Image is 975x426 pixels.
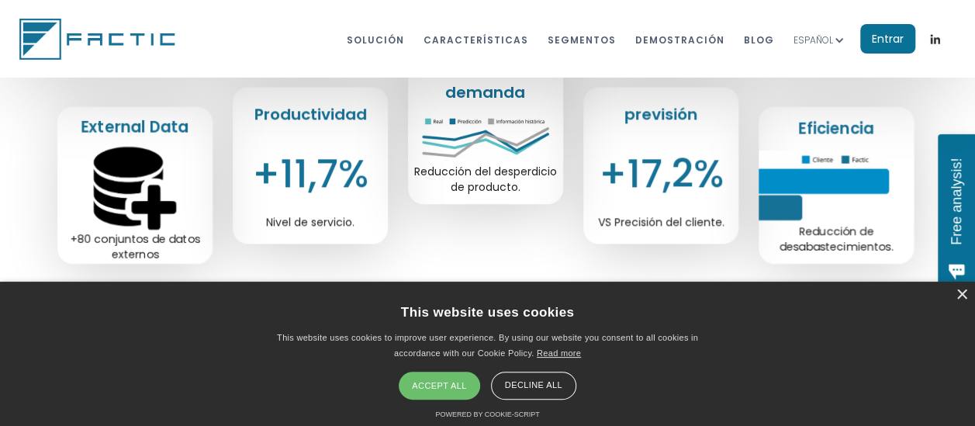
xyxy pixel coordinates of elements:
[759,223,914,255] div: Reducción de desabastecimientos.
[794,117,877,140] h2: Eficiencia
[399,372,479,400] div: Accept all
[621,102,701,126] h2: previsión
[635,25,724,54] a: dEMOstración
[491,372,576,400] div: Decline all
[266,214,354,230] div: Nivel de servicio.
[57,230,213,261] div: +80 conjuntos de datos externos
[793,33,833,48] div: ESPAÑOL
[744,25,774,54] a: BLOG
[408,57,563,104] h2: Previsión de la demanda
[537,348,581,358] a: Read more
[597,214,724,230] div: VS Precisión del cliente.
[793,15,860,64] div: ESPAÑOL
[860,24,915,54] a: Entrar
[548,25,616,54] a: segmentos
[598,166,723,182] div: +17,2%
[424,25,528,54] a: características
[250,102,370,126] h2: Productividad
[956,289,967,301] div: ×
[408,164,563,195] div: Reducción del desperdicio de producto.
[401,293,575,331] div: This website uses cookies
[435,410,539,418] a: Powered by cookie-script
[277,333,698,358] span: This website uses cookies to improve user experience. By using our website you consent to all coo...
[252,166,368,182] div: +11,7%
[77,116,192,139] h2: External Data
[347,25,404,54] a: Solución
